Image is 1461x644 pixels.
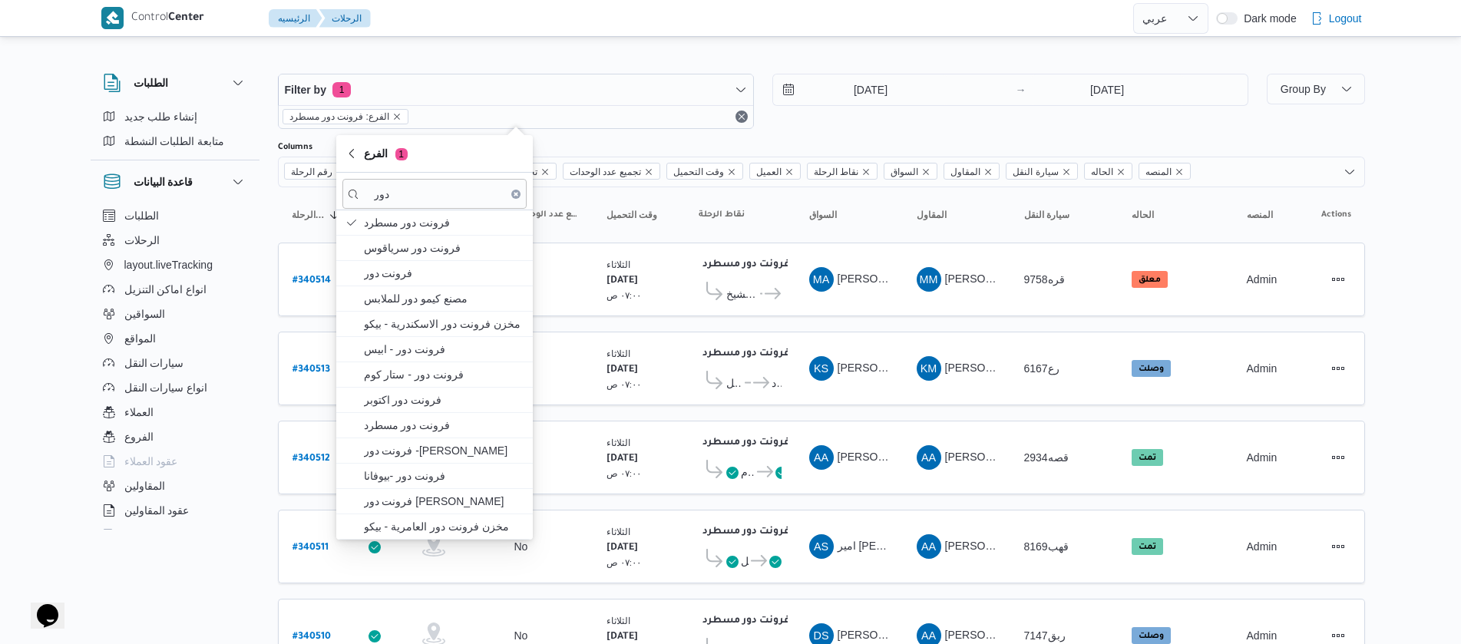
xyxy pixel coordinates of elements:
[741,552,749,570] span: قسم قصر النيل
[364,517,524,536] span: مخزن فرونت دور العامرية - بيكو
[392,112,402,121] button: remove selected entity
[1132,209,1154,221] span: الحاله
[861,167,871,177] button: Remove نقاط الرحلة from selection in this group
[921,445,936,470] span: AA
[364,289,524,308] span: مصنع كيمو دور للملابس
[97,302,253,326] button: السواقين
[97,424,253,449] button: الفروع
[950,163,980,180] span: المقاول
[944,163,1000,180] span: المقاول
[124,280,207,299] span: انواع اماكن التنزيل
[699,209,745,221] span: نقاط الرحلة
[1062,167,1071,177] button: Remove سيارة النقل from selection in this group
[727,167,736,177] button: Remove وقت التحميل from selection in this group
[97,474,253,498] button: المقاولين
[607,468,642,478] small: ٠٧:٠٠ ص
[809,267,834,292] div: Muhammad Ala Abadallah Abad Albast
[293,365,330,375] b: # 340513
[749,163,801,180] span: العميل
[1247,209,1273,221] span: المنصه
[917,209,947,221] span: المقاول
[838,362,926,374] span: [PERSON_NAME]
[1024,362,1059,375] span: رع6167
[983,167,993,177] button: Remove المقاول from selection in this group
[644,167,653,177] button: Remove تجميع عدد الوحدات from selection in this group
[945,362,1148,374] span: [PERSON_NAME] طلب[PERSON_NAME]
[293,447,330,468] a: #340512
[891,163,918,180] span: السواق
[607,527,630,537] small: الثلاثاء
[917,445,941,470] div: Abadallah Aid Abadalsalam Abadalihafz
[1018,203,1110,227] button: سيارة النقل
[1024,540,1069,553] span: قهب8169
[607,276,638,286] b: [DATE]
[168,12,204,25] b: Center
[570,163,641,180] span: تجميع عدد الوحدات
[607,290,642,300] small: ٠٧:٠٠ ص
[364,365,524,384] span: فرونت دور - ستار كوم
[1139,163,1191,180] span: المنصه
[814,163,858,180] span: نقاط الرحلة
[1139,365,1164,374] b: وصلت
[124,428,154,446] span: الفروع
[814,445,828,470] span: AA
[921,534,936,559] span: AA
[293,543,329,553] b: # 340511
[293,269,331,290] a: #340514
[1139,276,1161,285] b: معلق
[607,454,638,464] b: [DATE]
[124,231,160,249] span: الرحلات
[1132,627,1171,644] span: وصلت
[945,540,1125,552] span: [PERSON_NAME] [PERSON_NAME]
[607,365,638,375] b: [DATE]
[364,264,524,282] span: فرونت دور
[97,277,253,302] button: انواع اماكن التنزيل
[1024,209,1069,221] span: سيارة النقل
[97,253,253,277] button: layout.liveTracking
[1175,167,1184,177] button: Remove المنصه from selection in this group
[772,374,782,392] span: فرونت دور مسطرد
[945,629,1125,641] span: [PERSON_NAME] [PERSON_NAME]
[1132,271,1168,288] span: معلق
[319,9,371,28] button: الرحلات
[1013,163,1058,180] span: سيارة النقل
[809,534,834,559] div: Ameir Slah Muhammad Alsaid
[1084,163,1132,180] span: الحاله
[364,441,524,460] span: فرونت دور -[PERSON_NAME]
[97,351,253,375] button: سيارات النقل
[124,329,156,348] span: المواقع
[342,179,527,209] input: search filters
[1281,83,1326,95] span: Group By
[124,132,225,150] span: متابعة الطلبات النشطة
[97,498,253,523] button: عقود المقاولين
[15,583,64,629] iframe: chat widget
[124,305,165,323] span: السواقين
[97,228,253,253] button: الرحلات
[97,104,253,129] button: إنشاء طلب جديد
[364,315,524,333] span: مخزن فرونت دور الاسكندرية - بيكو
[1238,12,1296,25] span: Dark mode
[809,209,837,221] span: السواق
[364,416,524,434] span: فرونت دور مسطرد
[726,285,758,303] span: طلبات مارت - الشيخ [PERSON_NAME]
[336,135,533,173] button: الفرع1
[814,356,828,381] span: KS
[607,379,642,389] small: ٠٧:٠٠ ص
[1326,356,1350,381] button: Actions
[807,163,878,180] span: نقاط الرحلة
[283,109,408,124] span: الفرع: فرونت دور مسطرد
[814,534,828,559] span: AS
[838,272,1017,285] span: [PERSON_NAME] [PERSON_NAME]
[514,540,528,553] div: No
[773,74,947,105] input: Press the down key to open a popover containing a calendar.
[945,451,1125,463] span: [PERSON_NAME] [PERSON_NAME]
[1321,209,1351,221] span: Actions
[395,148,408,160] span: 1
[666,163,743,180] span: وقت التحميل
[607,209,657,221] span: وقت التحميل
[1247,629,1278,642] span: Admin
[291,163,332,180] span: رقم الرحلة
[917,356,941,381] div: Khidhuir Muhammad Tlbah Hamid
[1267,74,1365,104] button: Group By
